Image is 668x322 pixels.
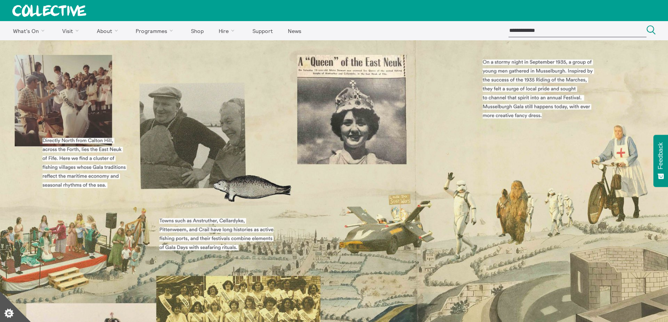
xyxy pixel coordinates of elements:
a: Shop [184,21,210,40]
a: What's On [6,21,54,40]
button: Feedback - Show survey [653,135,668,187]
a: Programmes [129,21,183,40]
a: Visit [56,21,89,40]
a: About [90,21,128,40]
a: Hire [212,21,244,40]
a: News [281,21,308,40]
span: Feedback [657,142,664,169]
a: Support [246,21,279,40]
